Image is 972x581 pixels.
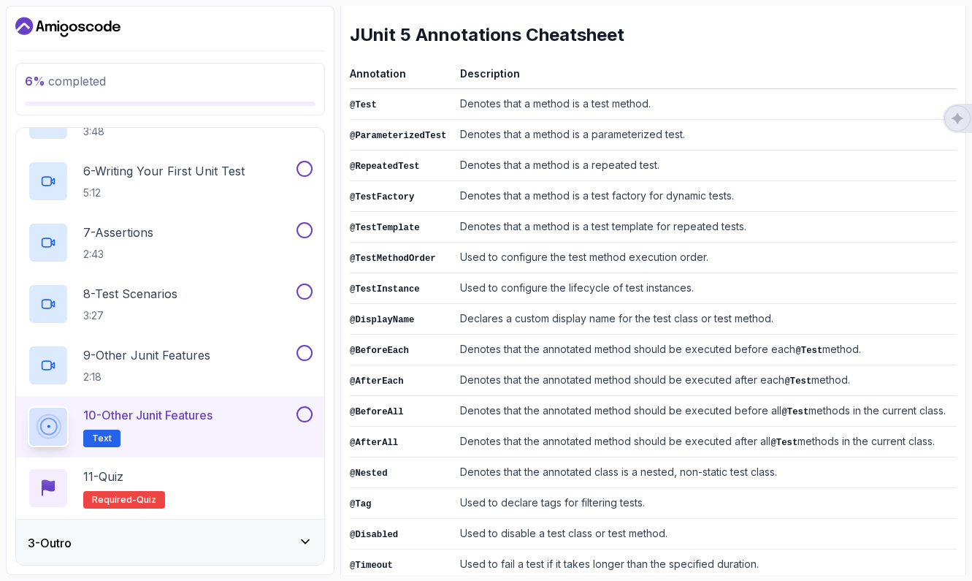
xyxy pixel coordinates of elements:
[770,438,797,448] code: @Test
[137,494,156,506] span: quiz
[25,74,45,88] span: 6 %
[350,530,398,540] code: @Disabled
[350,376,404,387] code: @AfterEach
[784,376,811,387] code: @Test
[350,346,409,356] code: @BeforeEach
[350,315,414,325] code: @DisplayName
[83,406,213,424] p: 10 - Other Junit Features
[350,64,454,89] th: Annotation
[454,243,957,273] td: Used to configure the test method execution order.
[350,438,398,448] code: @AfterAll
[83,124,266,139] p: 3:48
[454,212,957,243] td: Denotes that a method is a test template for repeated tests.
[795,346,822,356] code: @Test
[28,406,313,447] button: 10-Other Junit FeaturesText
[28,222,313,263] button: 7-Assertions2:43
[350,468,387,479] code: @Nested
[25,74,106,88] span: completed
[454,304,957,335] td: Declares a custom display name for the test class or test method.
[28,284,313,324] button: 8-Test Scenarios3:27
[454,427,957,457] td: Denotes that the annotated method should be executed after all methods in the current class.
[350,192,414,202] code: @TestFactory
[350,254,436,264] code: @TestMethodOrder
[350,100,377,110] code: @Test
[454,273,957,304] td: Used to configure the lifecycle of test instances.
[454,365,957,396] td: Denotes that the annotated method should be executed after each method.
[350,407,404,417] code: @BeforeAll
[454,457,957,488] td: Denotes that the annotated class is a nested, non-static test class.
[454,396,957,427] td: Denotes that the annotated method should be executed before all methods in the current class.
[83,308,177,323] p: 3:27
[454,335,957,365] td: Denotes that the annotated method should be executed before each method.
[350,499,371,509] code: @Tag
[454,550,957,580] td: Used to fail a test if it takes longer than the specified duration.
[16,520,324,566] button: 3-Outro
[350,162,420,172] code: @RepeatedTest
[350,284,420,295] code: @TestInstance
[454,151,957,181] td: Denotes that a method is a repeated test.
[350,131,446,141] code: @ParameterizedTest
[781,407,808,417] code: @Test
[83,224,153,241] p: 7 - Assertions
[83,162,245,180] p: 6 - Writing Your First Unit Test
[83,285,177,303] p: 8 - Test Scenarios
[350,23,957,47] h2: JUnit 5 Annotations Cheatsheet
[83,186,245,200] p: 5:12
[28,345,313,386] button: 9-Other Junit Features2:18
[28,534,72,552] h3: 3 - Outro
[28,468,313,509] button: 11-QuizRequired-quiz
[83,247,153,262] p: 2:43
[92,494,137,506] span: Required-
[454,181,957,212] td: Denotes that a method is a test factory for dynamic tests.
[83,468,123,485] p: 11 - Quiz
[92,433,112,444] span: Text
[454,64,957,89] th: Description
[350,561,393,571] code: @Timeout
[83,370,210,384] p: 2:18
[454,120,957,151] td: Denotes that a method is a parameterized test.
[83,346,210,364] p: 9 - Other Junit Features
[454,519,957,550] td: Used to disable a test class or test method.
[28,161,313,202] button: 6-Writing Your First Unit Test5:12
[350,223,420,233] code: @TestTemplate
[454,89,957,120] td: Denotes that a method is a test method.
[454,488,957,519] td: Used to declare tags for filtering tests.
[15,15,120,39] a: Dashboard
